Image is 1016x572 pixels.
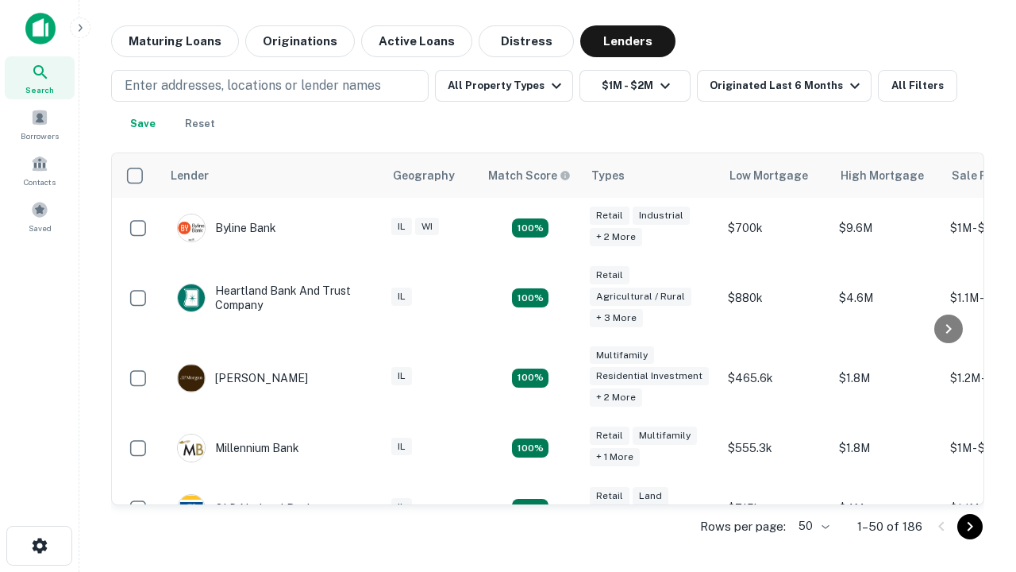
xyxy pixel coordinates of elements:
div: IL [391,218,412,236]
div: Types [591,166,625,185]
td: $1.8M [831,418,942,478]
td: $715k [720,478,831,539]
p: Rows per page: [700,517,786,536]
div: + 2 more [590,388,642,407]
a: Contacts [5,149,75,191]
button: All Filters [878,70,957,102]
div: Matching Properties: 17, hasApolloMatch: undefined [512,288,548,307]
iframe: Chat Widget [937,394,1016,470]
th: Lender [161,153,383,198]
div: Millennium Bank [177,434,299,462]
div: IL [391,438,412,456]
button: Save your search to get updates of matches that match your search criteria. [117,108,168,140]
p: 1–50 of 186 [857,517,922,536]
th: High Mortgage [831,153,942,198]
div: Residential Investment [590,367,709,385]
p: Enter addresses, locations or lender names [125,76,381,95]
div: Matching Properties: 16, hasApolloMatch: undefined [512,439,548,458]
img: picture [178,365,205,392]
div: IL [391,498,412,516]
a: Saved [5,195,75,238]
img: picture [178,495,205,522]
div: Lender [171,166,209,185]
div: Retail [590,427,629,445]
div: Multifamily [590,346,654,365]
button: Go to next page [957,514,983,539]
div: Geography [393,166,455,185]
div: + 2 more [590,228,642,246]
th: Capitalize uses an advanced AI algorithm to match your search with the best lender. The match sco... [479,153,582,198]
button: Reset [175,108,225,140]
a: Search [5,56,75,99]
td: $4.6M [831,258,942,338]
span: Saved [29,222,52,234]
th: Types [582,153,720,198]
td: $4M [831,478,942,539]
div: Matching Properties: 27, hasApolloMatch: undefined [512,369,548,388]
th: Low Mortgage [720,153,831,198]
img: picture [178,214,205,242]
button: $1M - $2M [579,70,691,102]
button: Originated Last 6 Months [697,70,872,102]
div: Retail [590,487,629,505]
div: Originated Last 6 Months [710,76,864,95]
h6: Match Score [488,167,568,184]
div: Matching Properties: 20, hasApolloMatch: undefined [512,218,548,238]
img: picture [178,435,205,462]
span: Borrowers [21,129,59,142]
div: High Mortgage [841,166,924,185]
div: 50 [792,515,832,538]
div: Industrial [633,207,690,225]
div: Retail [590,207,629,225]
button: Originations [245,25,355,57]
div: [PERSON_NAME] [177,364,308,392]
button: Lenders [580,25,675,57]
div: + 1 more [590,448,640,466]
button: All Property Types [435,70,573,102]
th: Geography [383,153,479,198]
div: Agricultural / Rural [590,288,691,306]
div: Multifamily [633,427,697,445]
td: $1.8M [831,338,942,419]
button: Enter addresses, locations or lender names [111,70,429,102]
button: Active Loans [361,25,472,57]
div: Matching Properties: 18, hasApolloMatch: undefined [512,499,548,518]
div: IL [391,288,412,306]
td: $465.6k [720,338,831,419]
a: Borrowers [5,102,75,145]
td: $880k [720,258,831,338]
div: Capitalize uses an advanced AI algorithm to match your search with the best lender. The match sco... [488,167,571,184]
img: capitalize-icon.png [25,13,56,44]
td: $555.3k [720,418,831,478]
td: $700k [720,198,831,258]
img: picture [178,284,205,311]
button: Distress [479,25,574,57]
button: Maturing Loans [111,25,239,57]
div: Land [633,487,668,505]
div: Low Mortgage [729,166,808,185]
div: + 3 more [590,309,643,327]
div: Byline Bank [177,214,276,242]
span: Search [25,83,54,96]
span: Contacts [24,176,56,188]
div: OLD National Bank [177,494,314,523]
div: Retail [590,266,629,284]
div: Heartland Bank And Trust Company [177,284,368,312]
td: $9.6M [831,198,942,258]
div: IL [391,367,412,385]
div: WI [415,218,439,236]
